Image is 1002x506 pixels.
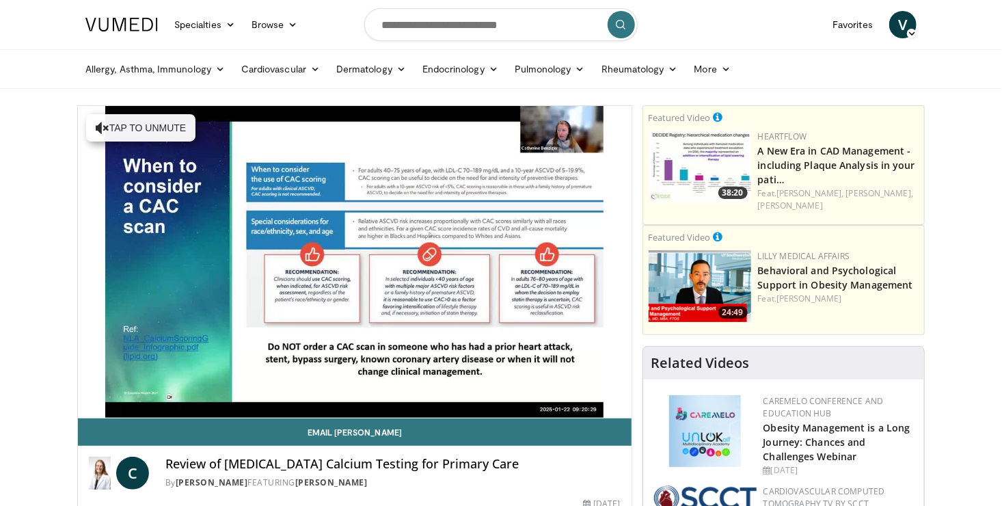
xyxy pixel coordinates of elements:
[176,477,248,488] a: [PERSON_NAME]
[763,421,910,463] a: Obesity Management is a Long Journey: Chances and Challenges Webinar
[649,131,751,202] img: 738d0e2d-290f-4d89-8861-908fb8b721dc.150x105_q85_crop-smart_upscale.jpg
[165,457,621,472] h4: Review of [MEDICAL_DATA] Calcium Testing for Primary Care
[758,131,807,142] a: Heartflow
[506,55,593,83] a: Pulmonology
[295,477,368,488] a: [PERSON_NAME]
[758,264,913,291] a: Behavioral and Psychological Support in Obesity Management
[758,293,919,305] div: Feat.
[165,477,621,489] div: By FEATURING
[758,187,919,212] div: Feat.
[414,55,506,83] a: Endocrinology
[718,187,748,199] span: 38:20
[669,395,741,467] img: 45df64a9-a6de-482c-8a90-ada250f7980c.png.150x105_q85_autocrop_double_scale_upscale_version-0.2.jpg
[846,187,913,199] a: [PERSON_NAME],
[649,250,751,322] img: ba3304f6-7838-4e41-9c0f-2e31ebde6754.png.150x105_q85_crop-smart_upscale.png
[77,55,233,83] a: Allergy, Asthma, Immunology
[758,200,823,211] a: [PERSON_NAME]
[593,55,686,83] a: Rheumatology
[649,111,711,124] small: Featured Video
[328,55,414,83] a: Dermatology
[651,355,750,371] h4: Related Videos
[686,55,739,83] a: More
[763,464,913,477] div: [DATE]
[649,131,751,202] a: 38:20
[89,457,111,490] img: Dr. Catherine P. Benziger
[758,250,850,262] a: Lilly Medical Affairs
[824,11,881,38] a: Favorites
[649,231,711,243] small: Featured Video
[364,8,638,41] input: Search topics, interventions
[243,11,306,38] a: Browse
[649,250,751,322] a: 24:49
[233,55,328,83] a: Cardiovascular
[758,144,915,186] a: A New Era in CAD Management - including Plaque Analysis in your pati…
[78,106,632,418] video-js: Video Player
[78,418,632,446] a: Email [PERSON_NAME]
[763,395,884,419] a: CaReMeLO Conference and Education Hub
[776,293,841,304] a: [PERSON_NAME]
[718,306,748,319] span: 24:49
[776,187,843,199] a: [PERSON_NAME],
[86,114,195,142] button: Tap to unmute
[166,11,243,38] a: Specialties
[116,457,149,490] a: C
[889,11,917,38] a: V
[85,18,158,31] img: VuMedi Logo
